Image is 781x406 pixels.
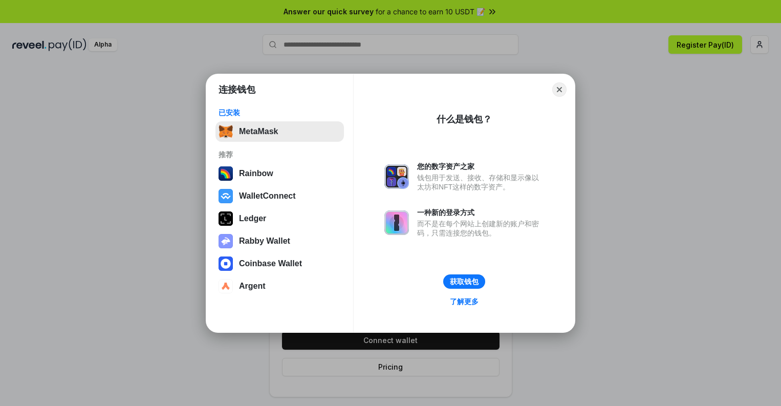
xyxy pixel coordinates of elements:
div: 已安装 [219,108,341,117]
h1: 连接钱包 [219,83,255,96]
img: svg+xml,%3Csvg%20xmlns%3D%22http%3A%2F%2Fwww.w3.org%2F2000%2Fsvg%22%20fill%3D%22none%22%20viewBox... [384,210,409,235]
button: Close [552,82,567,97]
div: MetaMask [239,127,278,136]
div: 获取钱包 [450,277,479,286]
button: WalletConnect [215,186,344,206]
div: Coinbase Wallet [239,259,302,268]
button: Rabby Wallet [215,231,344,251]
img: svg+xml,%3Csvg%20fill%3D%22none%22%20height%3D%2233%22%20viewBox%3D%220%200%2035%2033%22%20width%... [219,124,233,139]
img: svg+xml,%3Csvg%20xmlns%3D%22http%3A%2F%2Fwww.w3.org%2F2000%2Fsvg%22%20width%3D%2228%22%20height%3... [219,211,233,226]
div: Argent [239,282,266,291]
div: Rabby Wallet [239,237,290,246]
button: 获取钱包 [443,274,485,289]
img: svg+xml,%3Csvg%20width%3D%2228%22%20height%3D%2228%22%20viewBox%3D%220%200%2028%2028%22%20fill%3D... [219,279,233,293]
img: svg+xml,%3Csvg%20width%3D%2228%22%20height%3D%2228%22%20viewBox%3D%220%200%2028%2028%22%20fill%3D... [219,189,233,203]
div: WalletConnect [239,191,296,201]
div: 什么是钱包？ [437,113,492,125]
button: MetaMask [215,121,344,142]
button: Rainbow [215,163,344,184]
div: 钱包用于发送、接收、存储和显示像以太坊和NFT这样的数字资产。 [417,173,544,191]
div: Rainbow [239,169,273,178]
div: Ledger [239,214,266,223]
a: 了解更多 [444,295,485,308]
div: 一种新的登录方式 [417,208,544,217]
img: svg+xml,%3Csvg%20width%3D%22120%22%20height%3D%22120%22%20viewBox%3D%220%200%20120%20120%22%20fil... [219,166,233,181]
img: svg+xml,%3Csvg%20width%3D%2228%22%20height%3D%2228%22%20viewBox%3D%220%200%2028%2028%22%20fill%3D... [219,257,233,271]
img: svg+xml,%3Csvg%20xmlns%3D%22http%3A%2F%2Fwww.w3.org%2F2000%2Fsvg%22%20fill%3D%22none%22%20viewBox... [219,234,233,248]
button: Coinbase Wallet [215,253,344,274]
button: Argent [215,276,344,296]
div: 推荐 [219,150,341,159]
img: svg+xml,%3Csvg%20xmlns%3D%22http%3A%2F%2Fwww.w3.org%2F2000%2Fsvg%22%20fill%3D%22none%22%20viewBox... [384,164,409,189]
div: 而不是在每个网站上创建新的账户和密码，只需连接您的钱包。 [417,219,544,238]
button: Ledger [215,208,344,229]
div: 了解更多 [450,297,479,306]
div: 您的数字资产之家 [417,162,544,171]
